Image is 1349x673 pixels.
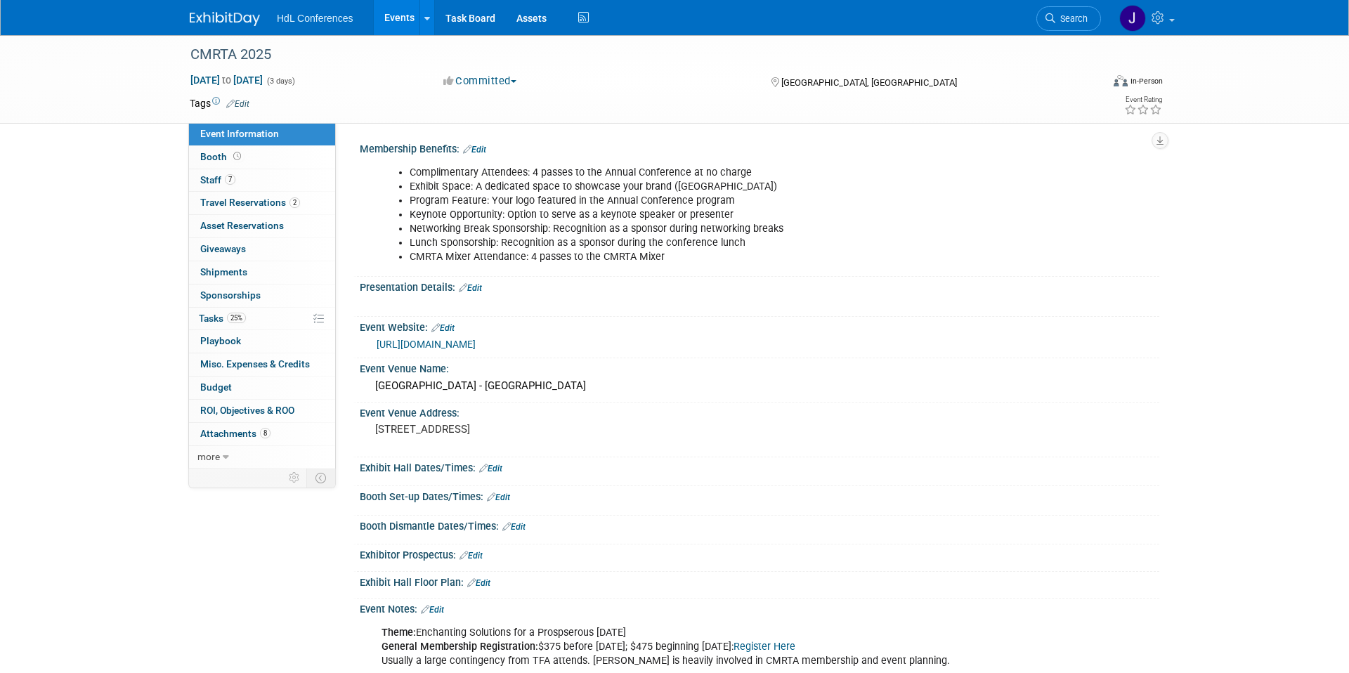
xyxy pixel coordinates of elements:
span: Staff [200,174,235,185]
a: Search [1036,6,1101,31]
button: Committed [438,74,522,89]
a: Edit [226,99,249,109]
span: Search [1055,13,1088,24]
a: Travel Reservations2 [189,192,335,214]
div: Event Venue Address: [360,403,1159,420]
span: Budget [200,381,232,393]
span: more [197,451,220,462]
pre: [STREET_ADDRESS] [375,423,677,436]
a: Edit [479,464,502,473]
span: Sponsorships [200,289,261,301]
span: Playbook [200,335,241,346]
span: Asset Reservations [200,220,284,231]
a: Budget [189,377,335,399]
span: Event Information [200,128,279,139]
a: Edit [467,578,490,588]
a: Shipments [189,261,335,284]
div: Booth Dismantle Dates/Times: [360,516,1159,534]
td: Tags [190,96,249,110]
span: Travel Reservations [200,197,300,208]
span: Shipments [200,266,247,277]
a: Asset Reservations [189,215,335,237]
span: [DATE] [DATE] [190,74,263,86]
li: Complimentary Attendees: 4 passes to the Annual Conference at no charge [410,166,996,180]
a: Giveaways [189,238,335,261]
li: CMRTA Mixer Attendance: 4 passes to the CMRTA Mixer [410,250,996,264]
span: Attachments [200,428,271,439]
div: Exhibit Hall Floor Plan: [360,572,1159,590]
td: Toggle Event Tabs [307,469,336,487]
span: Tasks [199,313,246,324]
a: Edit [431,323,455,333]
span: to [220,74,233,86]
li: Program Feature: Your logo featured in the Annual Conference program [410,194,996,208]
span: Giveaways [200,243,246,254]
div: Event Format [1018,73,1163,94]
a: Booth [189,146,335,169]
a: Attachments8 [189,423,335,445]
span: 25% [227,313,246,323]
div: Event Notes: [360,599,1159,617]
div: Event Venue Name: [360,358,1159,376]
div: [GEOGRAPHIC_DATA] - [GEOGRAPHIC_DATA] [370,375,1149,397]
li: Networking Break Sponsorship: Recognition as a sponsor during networking breaks [410,222,996,236]
span: HdL Conferences [277,13,353,24]
div: CMRTA 2025 [185,42,1080,67]
img: ExhibitDay [190,12,260,26]
span: Booth [200,151,244,162]
div: Membership Benefits: [360,138,1159,157]
div: Booth Set-up Dates/Times: [360,486,1159,504]
a: Staff7 [189,169,335,192]
a: Playbook [189,330,335,353]
div: Exhibit Hall Dates/Times: [360,457,1159,476]
a: Event Information [189,123,335,145]
span: 2 [289,197,300,208]
li: Exhibit Space: A dedicated space to showcase your brand ([GEOGRAPHIC_DATA]) [410,180,996,194]
a: Edit [460,551,483,561]
img: Johnny Nguyen [1119,5,1146,32]
td: Personalize Event Tab Strip [282,469,307,487]
li: Lunch Sponsorship: Recognition as a sponsor during the conference lunch [410,236,996,250]
a: Edit [421,605,444,615]
a: Edit [487,492,510,502]
span: ROI, Objectives & ROO [200,405,294,416]
a: [URL][DOMAIN_NAME] [377,339,476,350]
a: Tasks25% [189,308,335,330]
b: General Membership Registration: [382,641,538,653]
a: ROI, Objectives & ROO [189,400,335,422]
span: Misc. Expenses & Credits [200,358,310,370]
img: Format-Inperson.png [1114,75,1128,86]
b: Theme: [382,627,416,639]
span: 8 [260,428,271,438]
a: Edit [502,522,526,532]
li: Keynote Opportunity: Option to serve as a keynote speaker or presenter [410,208,996,222]
span: Booth not reserved yet [230,151,244,162]
a: Sponsorships [189,285,335,307]
div: Exhibitor Prospectus: [360,544,1159,563]
span: [GEOGRAPHIC_DATA], [GEOGRAPHIC_DATA] [781,77,957,88]
span: (3 days) [266,77,295,86]
span: 7 [225,174,235,185]
div: Event Website: [360,317,1159,335]
div: Event Rating [1124,96,1162,103]
a: Edit [459,283,482,293]
a: Misc. Expenses & Credits [189,353,335,376]
div: Presentation Details: [360,277,1159,295]
a: Register Here [734,641,795,653]
a: Edit [463,145,486,155]
div: In-Person [1130,76,1163,86]
a: more [189,446,335,469]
